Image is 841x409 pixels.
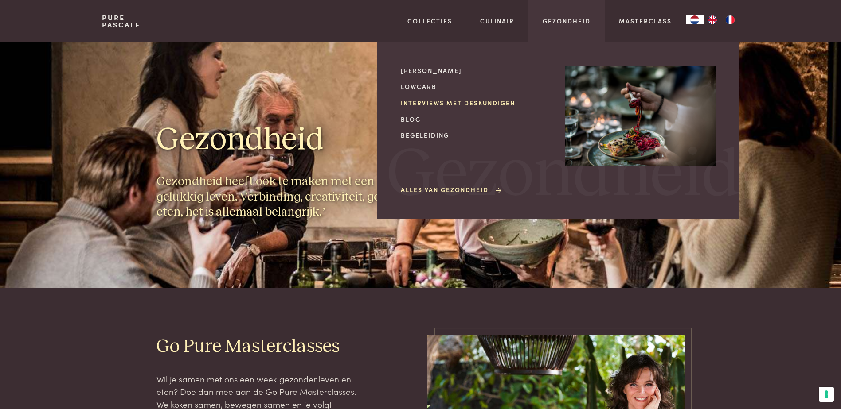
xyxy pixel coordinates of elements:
a: Collecties [407,16,452,26]
a: Interviews met deskundigen [401,98,551,108]
ul: Language list [704,15,739,24]
a: Lowcarb [401,82,551,91]
h1: Gezondheid [156,120,414,160]
a: [PERSON_NAME] [401,66,551,75]
a: NL [686,15,704,24]
a: FR [721,15,739,24]
a: Blog [401,115,551,124]
a: Culinair [480,16,514,26]
a: EN [704,15,721,24]
h3: Gezondheid heeft ook te maken met een gelukkig leven. Verbinding, creativiteit, goed eten, het is... [156,174,414,220]
span: Gezondheid [387,141,740,209]
button: Uw voorkeuren voor toestemming voor trackingtechnologieën [819,387,834,402]
a: Gezondheid [543,16,591,26]
aside: Language selected: Nederlands [686,15,739,24]
a: Begeleiding [401,131,551,140]
div: Language [686,15,704,24]
h2: Go Pure Masterclasses [156,335,360,359]
a: Masterclass [619,16,672,26]
img: Gezondheid [565,66,716,166]
a: PurePascale [102,14,141,28]
a: Alles van Gezondheid [401,185,503,194]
